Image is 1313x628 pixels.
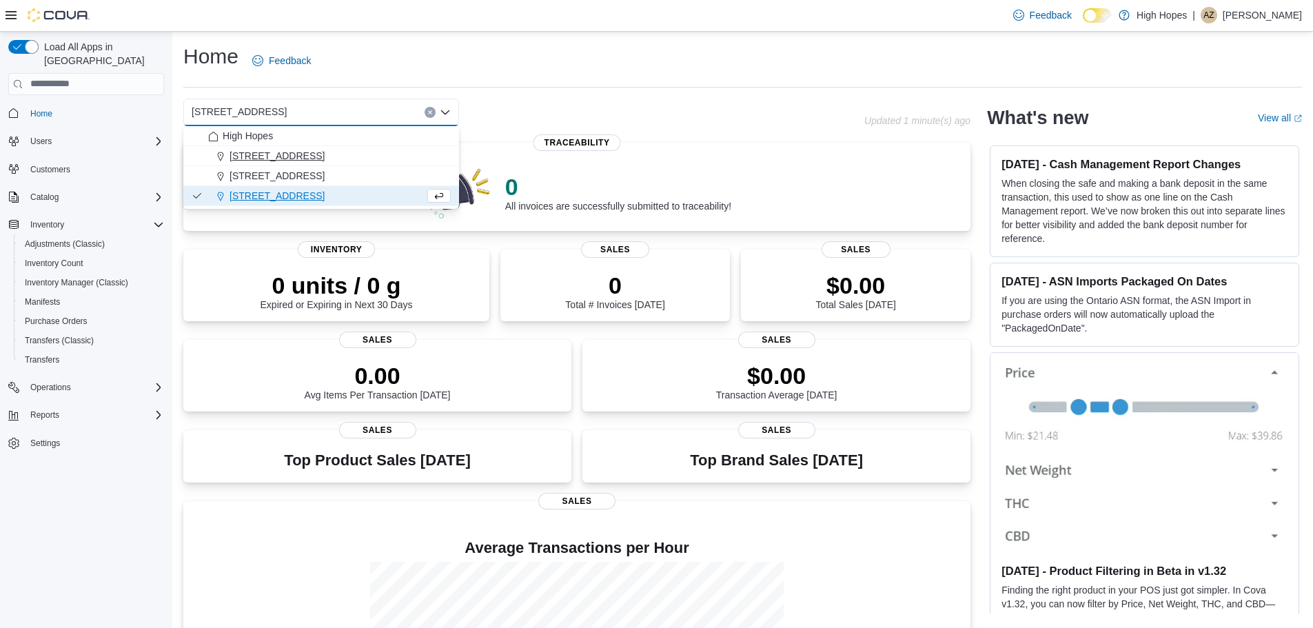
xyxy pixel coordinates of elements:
h2: What's new [987,107,1088,129]
span: Feedback [269,54,311,68]
a: Customers [25,161,76,178]
a: Inventory Count [19,255,89,272]
p: $0.00 [716,362,837,389]
button: Customers [3,159,170,179]
button: Inventory [25,216,70,233]
button: Adjustments (Classic) [14,234,170,254]
h1: Home [183,43,238,70]
span: Home [25,105,164,122]
button: Settings [3,433,170,453]
div: Expired or Expiring in Next 30 Days [261,272,413,310]
button: Close list of options [440,107,451,118]
span: Inventory [298,241,375,258]
span: Manifests [19,294,164,310]
span: Home [30,108,52,119]
button: Operations [25,379,77,396]
button: High Hopes [183,126,459,146]
div: Avg Items Per Transaction [DATE] [305,362,451,401]
span: Inventory [25,216,164,233]
span: Settings [30,438,60,449]
span: Sales [339,332,416,348]
span: AZ [1203,7,1214,23]
a: Feedback [247,47,316,74]
span: Inventory Count [19,255,164,272]
span: Load All Apps in [GEOGRAPHIC_DATA] [39,40,164,68]
span: Reports [30,409,59,421]
button: Transfers [14,350,170,369]
svg: External link [1294,114,1302,123]
button: Users [25,133,57,150]
span: [STREET_ADDRESS] [230,189,325,203]
p: $0.00 [815,272,895,299]
p: 0 units / 0 g [261,272,413,299]
span: Adjustments (Classic) [19,236,164,252]
span: Catalog [30,192,59,203]
nav: Complex example [8,98,164,489]
a: Transfers (Classic) [19,332,99,349]
img: Cova [28,8,90,22]
span: [STREET_ADDRESS] [230,169,325,183]
a: Adjustments (Classic) [19,236,110,252]
span: High Hopes [223,129,273,143]
button: Catalog [25,189,64,205]
button: Inventory [3,215,170,234]
span: Customers [30,164,70,175]
p: If you are using the Ontario ASN format, the ASN Import in purchase orders will now automatically... [1001,294,1287,335]
span: Traceability [533,134,621,151]
span: Adjustments (Classic) [25,239,105,250]
h3: [DATE] - Product Filtering in Beta in v1.32 [1001,564,1287,578]
span: Transfers [25,354,59,365]
p: 0 [565,272,664,299]
button: Users [3,132,170,151]
button: Home [3,103,170,123]
p: | [1192,7,1195,23]
a: Home [25,105,58,122]
a: Inventory Manager (Classic) [19,274,134,291]
div: Anthony Zadrozny [1201,7,1217,23]
span: Inventory Count [25,258,83,269]
button: Purchase Orders [14,312,170,331]
button: Reports [3,405,170,425]
span: Sales [339,422,416,438]
button: Catalog [3,188,170,207]
span: Catalog [25,189,164,205]
h4: Average Transactions per Hour [194,540,959,556]
button: [STREET_ADDRESS] [183,186,459,206]
a: Feedback [1008,1,1077,29]
span: Feedback [1030,8,1072,22]
span: Transfers (Classic) [19,332,164,349]
div: Transaction Average [DATE] [716,362,837,401]
span: [STREET_ADDRESS] [192,103,287,120]
span: Manifests [25,296,60,307]
p: High Hopes [1137,7,1187,23]
input: Dark Mode [1083,8,1112,23]
p: Updated 1 minute(s) ago [864,115,970,126]
h3: [DATE] - ASN Imports Packaged On Dates [1001,274,1287,288]
a: View allExternal link [1258,112,1302,123]
h3: Top Brand Sales [DATE] [690,452,863,469]
span: Sales [538,493,615,509]
p: When closing the safe and making a bank deposit in the same transaction, this used to show as one... [1001,176,1287,245]
span: Inventory Manager (Classic) [25,277,128,288]
button: [STREET_ADDRESS] [183,146,459,166]
span: Users [30,136,52,147]
button: Operations [3,378,170,397]
p: 0.00 [305,362,451,389]
p: [PERSON_NAME] [1223,7,1302,23]
span: Inventory Manager (Classic) [19,274,164,291]
span: [STREET_ADDRESS] [230,149,325,163]
button: Clear input [425,107,436,118]
h3: [DATE] - Cash Management Report Changes [1001,157,1287,171]
button: Manifests [14,292,170,312]
span: Inventory [30,219,64,230]
span: Purchase Orders [19,313,164,330]
span: Transfers (Classic) [25,335,94,346]
h3: Top Product Sales [DATE] [284,452,470,469]
button: [STREET_ADDRESS] [183,166,459,186]
span: Sales [738,332,815,348]
a: Settings [25,435,65,452]
span: Operations [25,379,164,396]
div: Total # Invoices [DATE] [565,272,664,310]
a: Purchase Orders [19,313,93,330]
div: Total Sales [DATE] [815,272,895,310]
